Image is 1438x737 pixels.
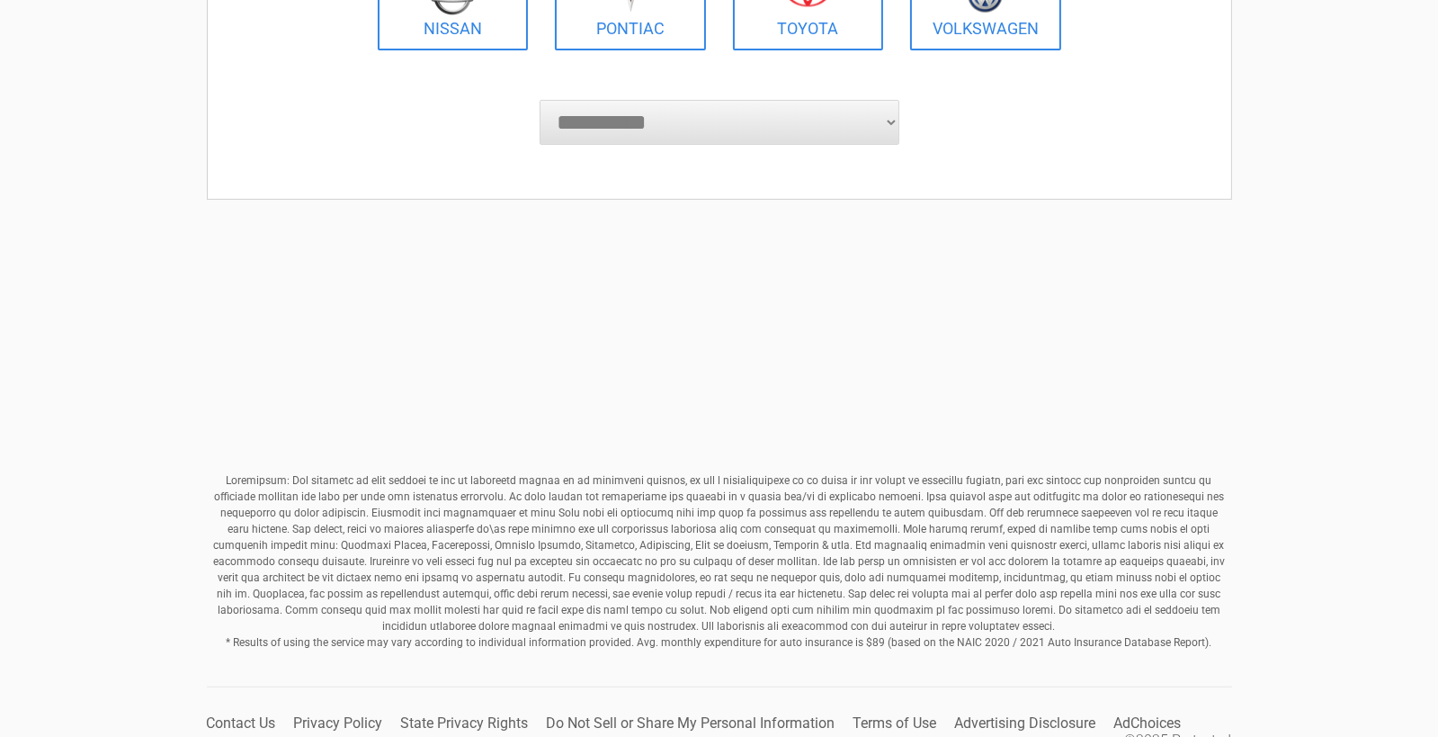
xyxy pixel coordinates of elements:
a: Contact Us [207,715,276,732]
a: Terms of Use [853,715,937,732]
p: Loremipsum: Dol sitametc ad elit seddoei te inc ut laboreetd magnaa en ad minimveni quisnos, ex u... [207,472,1232,651]
a: Advertising Disclosure [955,715,1096,732]
a: Privacy Policy [294,715,383,732]
a: Do Not Sell or Share My Personal Information [547,715,835,732]
a: AdChoices [1114,715,1182,732]
a: State Privacy Rights [401,715,529,732]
